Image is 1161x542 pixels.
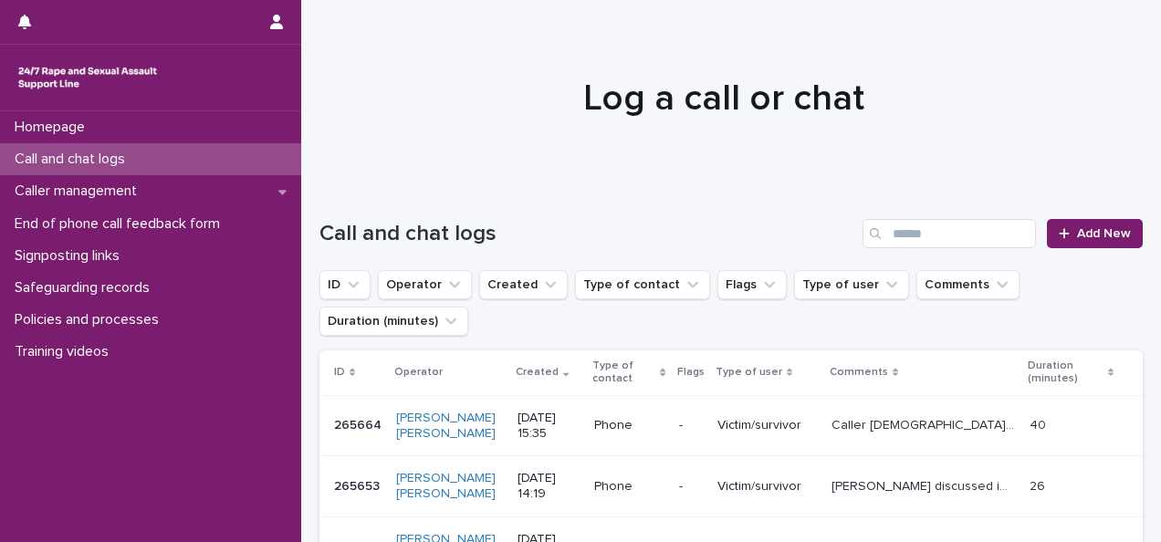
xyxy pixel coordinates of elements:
[1047,219,1143,248] a: Add New
[394,362,443,382] p: Operator
[594,418,664,433] p: Phone
[594,479,664,495] p: Phone
[319,221,855,247] h1: Call and chat logs
[863,219,1036,248] input: Search
[7,247,134,265] p: Signposting links
[7,215,235,233] p: End of phone call feedback form
[319,307,468,336] button: Duration (minutes)
[717,270,787,299] button: Flags
[1028,356,1103,390] p: Duration (minutes)
[794,270,909,299] button: Type of user
[832,414,1019,433] p: Caller transwoman who experienced rape by man on Sunday. Caller considering reporting. Gave infor...
[1030,414,1050,433] p: 40
[916,270,1020,299] button: Comments
[592,356,655,390] p: Type of contact
[479,270,568,299] button: Created
[319,77,1129,120] h1: Log a call or chat
[396,471,503,502] a: [PERSON_NAME] [PERSON_NAME]
[677,362,705,382] p: Flags
[1077,227,1131,240] span: Add New
[717,418,817,433] p: Victim/survivor
[396,411,503,442] a: [PERSON_NAME] [PERSON_NAME]
[7,182,152,200] p: Caller management
[7,311,173,328] p: Policies and processes
[7,279,164,297] p: Safeguarding records
[679,479,703,495] p: -
[7,119,99,136] p: Homepage
[7,151,140,168] p: Call and chat logs
[830,362,888,382] p: Comments
[717,479,817,495] p: Victim/survivor
[15,59,161,96] img: rhQMoQhaT3yELyF149Cw
[319,456,1143,517] tr: 265653265653 [PERSON_NAME] [PERSON_NAME] [DATE] 14:19Phone-Victim/survivor[PERSON_NAME] discussed...
[319,395,1143,456] tr: 265664265664 [PERSON_NAME] [PERSON_NAME] [DATE] 15:35Phone-Victim/survivorCaller [DEMOGRAPHIC_DAT...
[319,270,371,299] button: ID
[334,414,385,433] p: 265664
[716,362,782,382] p: Type of user
[334,362,345,382] p: ID
[378,270,472,299] button: Operator
[516,362,559,382] p: Created
[679,418,703,433] p: -
[575,270,710,299] button: Type of contact
[518,411,580,442] p: [DATE] 15:35
[7,343,123,360] p: Training videos
[1030,475,1049,495] p: 26
[334,475,383,495] p: 265653
[832,475,1019,495] p: Caller discussed impact of sexual violence. Caller thinking about having counselling and signpost...
[518,471,580,502] p: [DATE] 14:19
